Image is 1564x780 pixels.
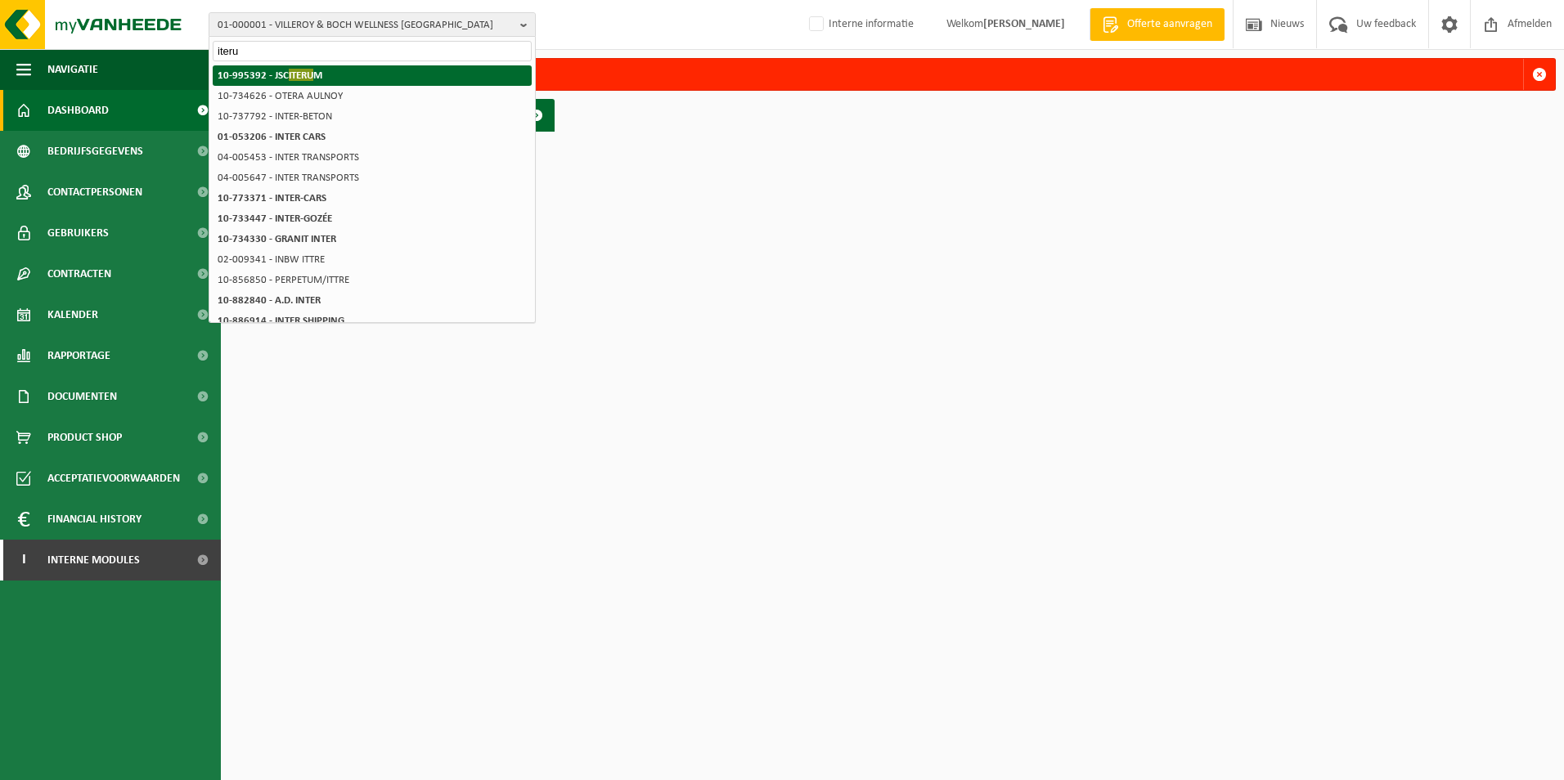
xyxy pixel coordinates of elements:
strong: 10-773371 - INTER-CARS [218,193,326,204]
span: ITERU [289,69,313,81]
span: Financial History [47,499,142,540]
span: Acceptatievoorwaarden [47,458,180,499]
span: Contactpersonen [47,172,142,213]
span: Dashboard [47,90,109,131]
strong: 10-886914 - INTER SHIPPING [218,316,344,326]
li: 04-005453 - INTER TRANSPORTS [213,147,532,168]
strong: 10-734330 - GRANIT INTER [218,234,336,244]
input: Zoeken naar gekoppelde vestigingen [213,41,532,61]
li: 10-734626 - OTERA AULNOY [213,86,532,106]
strong: 10-733447 - INTER-GOZÉE [218,213,332,224]
span: Kalender [47,294,98,335]
a: Offerte aanvragen [1090,8,1225,41]
span: 01-000001 - VILLEROY & BOCH WELLNESS [GEOGRAPHIC_DATA] [218,13,514,38]
li: 04-005647 - INTER TRANSPORTS [213,168,532,188]
div: Deze party bestaat niet [259,59,1523,90]
span: Bedrijfsgegevens [47,131,143,172]
li: 10-856850 - PERPETUM/ITTRE [213,270,532,290]
span: Contracten [47,253,111,294]
strong: 01-053206 - INTER CARS [218,132,326,142]
span: Rapportage [47,335,110,376]
label: Interne informatie [806,12,914,37]
strong: 10-882840 - A.D. INTER [218,295,321,306]
strong: [PERSON_NAME] [983,18,1065,30]
li: 10-737792 - INTER-BETON [213,106,532,127]
span: I [16,540,31,581]
span: Offerte aanvragen [1123,16,1216,33]
span: Interne modules [47,540,140,581]
span: Product Shop [47,417,122,458]
span: Navigatie [47,49,98,90]
span: Documenten [47,376,117,417]
button: 01-000001 - VILLEROY & BOCH WELLNESS [GEOGRAPHIC_DATA] [209,12,536,37]
strong: 10-995392 - JSC M [218,69,322,81]
span: Gebruikers [47,213,109,253]
li: 02-009341 - INBW ITTRE [213,249,532,270]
